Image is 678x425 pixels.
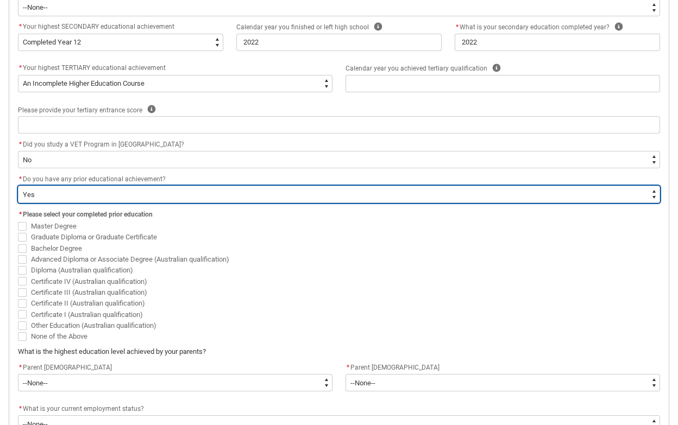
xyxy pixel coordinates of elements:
[19,64,22,72] abbr: required
[31,222,77,230] span: Master Degree
[346,65,487,72] span: Calendar year you achieved tertiary qualification
[31,332,87,340] span: None of the Above
[31,266,133,274] span: Diploma (Australian qualification)
[350,364,440,371] span: Parent [DEMOGRAPHIC_DATA]
[23,364,112,371] span: Parent [DEMOGRAPHIC_DATA]
[19,364,22,371] abbr: required
[23,23,174,30] span: Your highest SECONDARY educational achievement
[23,141,184,148] span: Did you study a VET Program in [GEOGRAPHIC_DATA]?
[31,321,156,329] span: Other Education (Australian qualification)
[31,310,143,319] span: Certificate I (Australian qualification)
[23,405,144,413] span: What is your current employment status?
[31,244,82,252] span: Bachelor Degree
[23,211,153,218] span: Please select your completed prior education
[455,23,610,31] span: What is your secondary education completed year?
[18,346,660,357] p: What is the highest education level achieved by your parents?
[31,288,147,296] span: Certificate III (Australian qualification)
[18,106,142,114] span: Please provide your tertiary entrance score
[347,364,349,371] abbr: required
[31,255,229,263] span: Advanced Diploma or Associate Degree (Australian qualification)
[31,233,157,241] span: Graduate Diploma or Graduate Certificate
[31,299,145,307] span: Certificate II (Australian qualification)
[19,211,22,218] abbr: required
[236,23,369,31] span: Calendar year you finished or left high school
[456,23,459,31] abbr: required
[19,405,22,413] abbr: required
[23,175,166,183] span: Do you have any prior educational achievement?
[31,277,147,286] span: Certificate IV (Australian qualification)
[19,175,22,183] abbr: required
[23,64,166,72] span: Your highest TERTIARY educational achievement
[19,23,22,30] abbr: required
[19,141,22,148] abbr: required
